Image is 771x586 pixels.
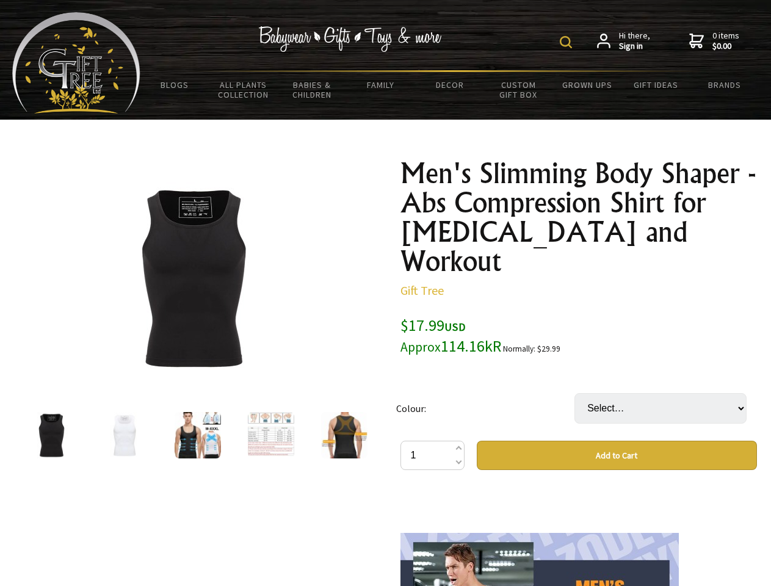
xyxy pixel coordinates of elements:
img: Men's Slimming Body Shaper - Abs Compression Shirt for Gynecomastia and Workout [28,412,74,458]
strong: Sign in [619,41,650,52]
a: Hi there,Sign in [597,31,650,52]
a: Grown Ups [552,72,621,98]
a: Gift Ideas [621,72,690,98]
img: Men's Slimming Body Shaper - Abs Compression Shirt for Gynecomastia and Workout [175,412,221,458]
img: Babywear - Gifts - Toys & more [259,26,442,52]
a: Custom Gift Box [484,72,553,107]
a: 0 items$0.00 [689,31,739,52]
a: Gift Tree [400,283,444,298]
small: Approx [400,339,441,355]
img: product search [560,36,572,48]
a: Babies & Children [278,72,347,107]
span: 0 items [712,30,739,52]
a: Family [347,72,416,98]
img: Men's Slimming Body Shaper - Abs Compression Shirt for Gynecomastia and Workout [248,412,294,458]
img: Men's Slimming Body Shaper - Abs Compression Shirt for Gynecomastia and Workout [321,412,367,458]
span: USD [444,320,466,334]
span: Hi there, [619,31,650,52]
h1: Men's Slimming Body Shaper - Abs Compression Shirt for [MEDICAL_DATA] and Workout [400,159,757,276]
a: Brands [690,72,759,98]
strong: $0.00 [712,41,739,52]
small: Normally: $29.99 [503,344,560,354]
span: $17.99 114.16kR [400,315,501,356]
a: All Plants Collection [209,72,278,107]
img: Men's Slimming Body Shaper - Abs Compression Shirt for Gynecomastia and Workout [98,183,288,373]
a: BLOGS [140,72,209,98]
td: Colour: [396,376,574,441]
button: Add to Cart [477,441,757,470]
img: Men's Slimming Body Shaper - Abs Compression Shirt for Gynecomastia and Workout [101,412,148,458]
a: Decor [415,72,484,98]
img: Babyware - Gifts - Toys and more... [12,12,140,114]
